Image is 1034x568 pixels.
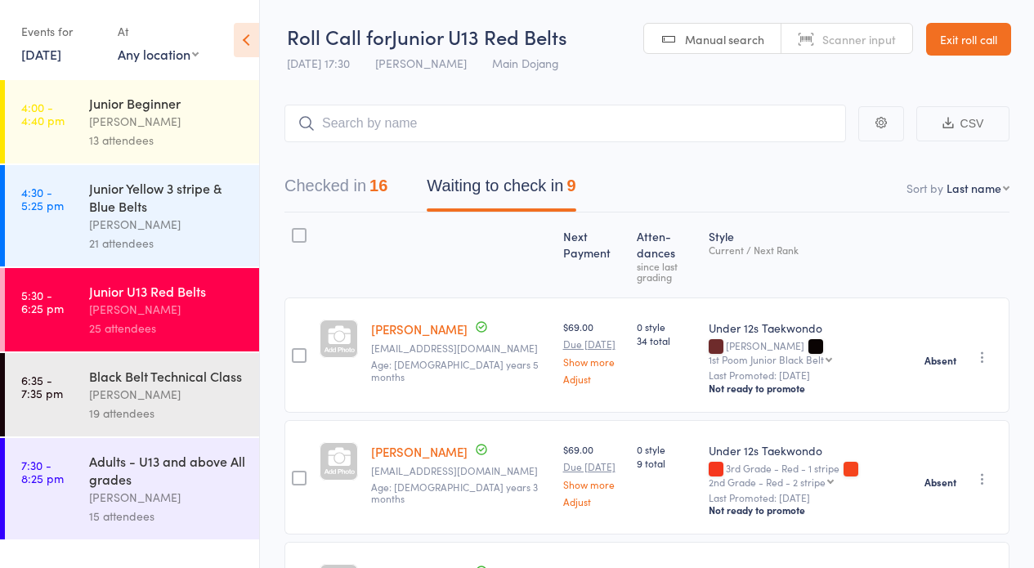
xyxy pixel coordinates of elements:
[371,443,468,460] a: [PERSON_NAME]
[118,45,199,63] div: Any location
[906,180,943,196] label: Sort by
[566,177,575,195] div: 9
[637,333,696,347] span: 34 total
[89,282,245,300] div: Junior U13 Red Belts
[5,353,259,436] a: 6:35 -7:35 pmBlack Belt Technical Class[PERSON_NAME]19 attendees
[392,23,567,50] span: Junior U13 Red Belts
[563,442,624,507] div: $69.00
[369,177,387,195] div: 16
[916,106,1009,141] button: CSV
[5,268,259,351] a: 5:30 -6:25 pmJunior U13 Red Belts[PERSON_NAME]25 attendees
[371,480,538,505] span: Age: [DEMOGRAPHIC_DATA] years 3 months
[702,220,918,290] div: Style
[709,442,911,458] div: Under 12s Taekwondo
[371,320,468,338] a: [PERSON_NAME]
[89,385,245,404] div: [PERSON_NAME]
[21,18,101,45] div: Events for
[89,507,245,526] div: 15 attendees
[89,131,245,150] div: 13 attendees
[371,465,550,476] small: teagan.johnson96@gmail.com
[685,31,764,47] span: Manual search
[924,476,956,489] strong: Absent
[89,94,245,112] div: Junior Beginner
[89,179,245,215] div: Junior Yellow 3 stripe & Blue Belts
[492,55,559,71] span: Main Dojang
[563,373,624,384] a: Adjust
[89,319,245,338] div: 25 attendees
[21,45,61,63] a: [DATE]
[637,320,696,333] span: 0 style
[89,234,245,253] div: 21 attendees
[709,244,911,255] div: Current / Next Rank
[709,492,911,503] small: Last Promoted: [DATE]
[89,300,245,319] div: [PERSON_NAME]
[926,23,1011,56] a: Exit roll call
[563,479,624,490] a: Show more
[21,288,64,315] time: 5:30 - 6:25 pm
[89,404,245,423] div: 19 attendees
[89,488,245,507] div: [PERSON_NAME]
[563,461,624,472] small: Due [DATE]
[822,31,896,47] span: Scanner input
[557,220,631,290] div: Next Payment
[21,458,64,485] time: 7:30 - 8:25 pm
[709,340,911,365] div: [PERSON_NAME]
[287,23,392,50] span: Roll Call for
[5,438,259,539] a: 7:30 -8:25 pmAdults - U13 and above All grades[PERSON_NAME]15 attendees
[637,442,696,456] span: 0 style
[563,320,624,384] div: $69.00
[21,373,63,400] time: 6:35 - 7:35 pm
[5,80,259,163] a: 4:00 -4:40 pmJunior Beginner[PERSON_NAME]13 attendees
[287,55,350,71] span: [DATE] 17:30
[21,101,65,127] time: 4:00 - 4:40 pm
[89,367,245,385] div: Black Belt Technical Class
[371,342,550,354] small: thirtyfourmair@hotmail.com
[284,168,387,212] button: Checked in16
[709,463,911,487] div: 3rd Grade - Red - 1 stripe
[709,382,911,395] div: Not ready to promote
[637,456,696,470] span: 9 total
[375,55,467,71] span: [PERSON_NAME]
[630,220,702,290] div: Atten­dances
[709,354,824,365] div: 1st Poom Junior Black Belt
[709,476,826,487] div: 2nd Grade - Red - 2 stripe
[371,357,539,382] span: Age: [DEMOGRAPHIC_DATA] years 5 months
[563,338,624,350] small: Due [DATE]
[89,112,245,131] div: [PERSON_NAME]
[563,496,624,507] a: Adjust
[709,369,911,381] small: Last Promoted: [DATE]
[709,320,911,336] div: Under 12s Taekwondo
[21,186,64,212] time: 4:30 - 5:25 pm
[118,18,199,45] div: At
[89,452,245,488] div: Adults - U13 and above All grades
[427,168,575,212] button: Waiting to check in9
[284,105,846,142] input: Search by name
[947,180,1001,196] div: Last name
[5,165,259,266] a: 4:30 -5:25 pmJunior Yellow 3 stripe & Blue Belts[PERSON_NAME]21 attendees
[924,354,956,367] strong: Absent
[89,215,245,234] div: [PERSON_NAME]
[637,261,696,282] div: since last grading
[563,356,624,367] a: Show more
[709,503,911,517] div: Not ready to promote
